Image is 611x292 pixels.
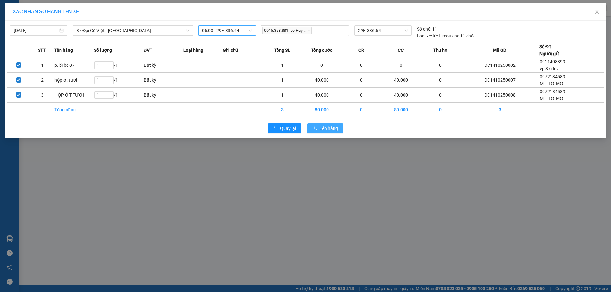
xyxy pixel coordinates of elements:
[186,29,190,32] span: down
[417,32,474,39] div: Xe Limousine 11 chỗ
[540,96,564,101] span: MÍT TƠ MƠ
[302,58,341,73] td: 0
[268,123,301,133] button: rollbackQuay lại
[280,125,296,132] span: Quay lại
[302,73,341,88] td: 40.000
[223,73,262,88] td: ---
[381,73,420,88] td: 40.000
[144,47,152,54] span: ĐVT
[493,47,506,54] span: Mã GD
[421,103,460,117] td: 0
[54,103,94,117] td: Tổng cộng
[38,47,46,54] span: STT
[311,47,332,54] span: Tổng cước
[417,25,431,32] span: Số ghế:
[381,88,420,103] td: 40.000
[540,59,565,64] span: 0911408899
[94,47,112,54] span: Số lượng
[183,88,223,103] td: ---
[76,26,189,35] span: 87 Đại Cồ Việt - Thái Nguyên
[262,58,302,73] td: 1
[540,81,564,86] span: MÍT TƠ MƠ
[54,47,73,54] span: Tên hàng
[144,73,183,88] td: Bất kỳ
[417,25,437,32] div: 11
[341,88,381,103] td: 0
[460,103,539,117] td: 3
[273,126,277,131] span: rollback
[460,58,539,73] td: DC1410250002
[341,103,381,117] td: 0
[31,58,54,73] td: 1
[421,73,460,88] td: 0
[398,47,404,54] span: CC
[262,103,302,117] td: 3
[8,43,87,54] b: GỬI : VP Đại Cồ Việt
[274,47,290,54] span: Tổng SL
[202,26,252,35] span: 06:00 - 29E-336.64
[223,58,262,73] td: ---
[144,58,183,73] td: Bất kỳ
[60,16,266,24] li: 271 - [PERSON_NAME] - [GEOGRAPHIC_DATA] - [GEOGRAPHIC_DATA]
[31,88,54,103] td: 3
[594,9,600,14] span: close
[223,88,262,103] td: ---
[54,58,94,73] td: p. bì bc 87
[421,88,460,103] td: 0
[417,32,432,39] span: Loại xe:
[381,58,420,73] td: 0
[223,47,238,54] span: Ghi chú
[460,73,539,88] td: DC1410250007
[54,73,94,88] td: hộp ớt tươi
[14,27,58,34] input: 14/10/2025
[302,88,341,103] td: 40.000
[358,47,364,54] span: CR
[94,88,144,103] td: / 1
[31,73,54,88] td: 2
[313,126,317,131] span: upload
[540,89,565,94] span: 0972184589
[381,103,420,117] td: 80.000
[433,47,447,54] span: Thu hộ
[460,88,539,103] td: DC1410250008
[302,103,341,117] td: 80.000
[540,66,558,71] span: vp 87 đcv
[262,27,312,34] span: 0915.358.881_Lê Huy ...
[13,9,79,15] span: XÁC NHẬN SỐ HÀNG LÊN XE
[94,58,144,73] td: / 1
[341,58,381,73] td: 0
[341,73,381,88] td: 0
[183,73,223,88] td: ---
[8,8,56,40] img: logo.jpg
[320,125,338,132] span: Lên hàng
[262,73,302,88] td: 1
[588,3,606,21] button: Close
[539,43,560,57] div: Số ĐT Người gửi
[307,123,343,133] button: uploadLên hàng
[183,58,223,73] td: ---
[262,88,302,103] td: 1
[358,26,408,35] span: 29E-336.64
[144,88,183,103] td: Bất kỳ
[540,74,565,79] span: 0972184589
[421,58,460,73] td: 0
[94,73,144,88] td: / 1
[54,88,94,103] td: HỘP ỚT TƯƠI
[183,47,203,54] span: Loại hàng
[307,29,311,32] span: close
